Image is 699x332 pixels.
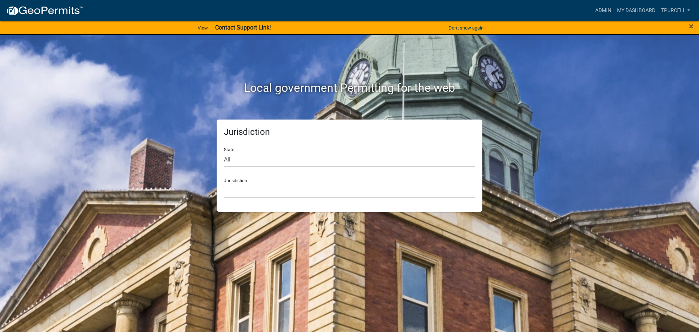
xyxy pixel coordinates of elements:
button: Don't show again [446,22,486,34]
a: Admin [592,4,614,17]
span: × [689,21,694,31]
h2: Local government Permitting for the web [147,81,552,95]
a: Tpurcell [658,4,693,17]
strong: Contact Support Link! [215,24,271,31]
a: View [195,22,211,34]
a: My Dashboard [614,4,658,17]
h5: Jurisdiction [224,127,475,137]
button: Close [689,22,694,31]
